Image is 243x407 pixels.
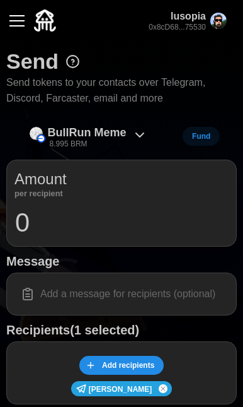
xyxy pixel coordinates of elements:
img: Quidli [34,9,56,32]
h1: Message [6,253,237,269]
button: Fund [183,127,220,146]
img: y7gVgBh.jpg [210,13,227,29]
input: Add a message for recipients (optional) [14,281,229,307]
input: 0 [14,207,229,239]
p: BullRun Meme [48,124,127,142]
p: Send tokens to your contacts over Telegram, Discord, Farcaster, email and more [6,75,237,107]
button: Add recipients [79,356,164,375]
p: per recipient [14,191,67,197]
p: 8.995 BRM [50,139,88,150]
p: Amount [14,168,67,191]
span: Fund [192,127,210,145]
p: 0x8cD68...75530 [149,22,206,33]
button: Remove user [159,384,167,393]
h1: Recipients (1 selected) [6,322,237,338]
h1: Send [6,47,59,75]
p: lusopia [149,9,206,25]
img: BullRun Meme (on Base) [30,127,43,140]
span: Add recipients [102,357,154,374]
p: [PERSON_NAME] [89,384,152,395]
